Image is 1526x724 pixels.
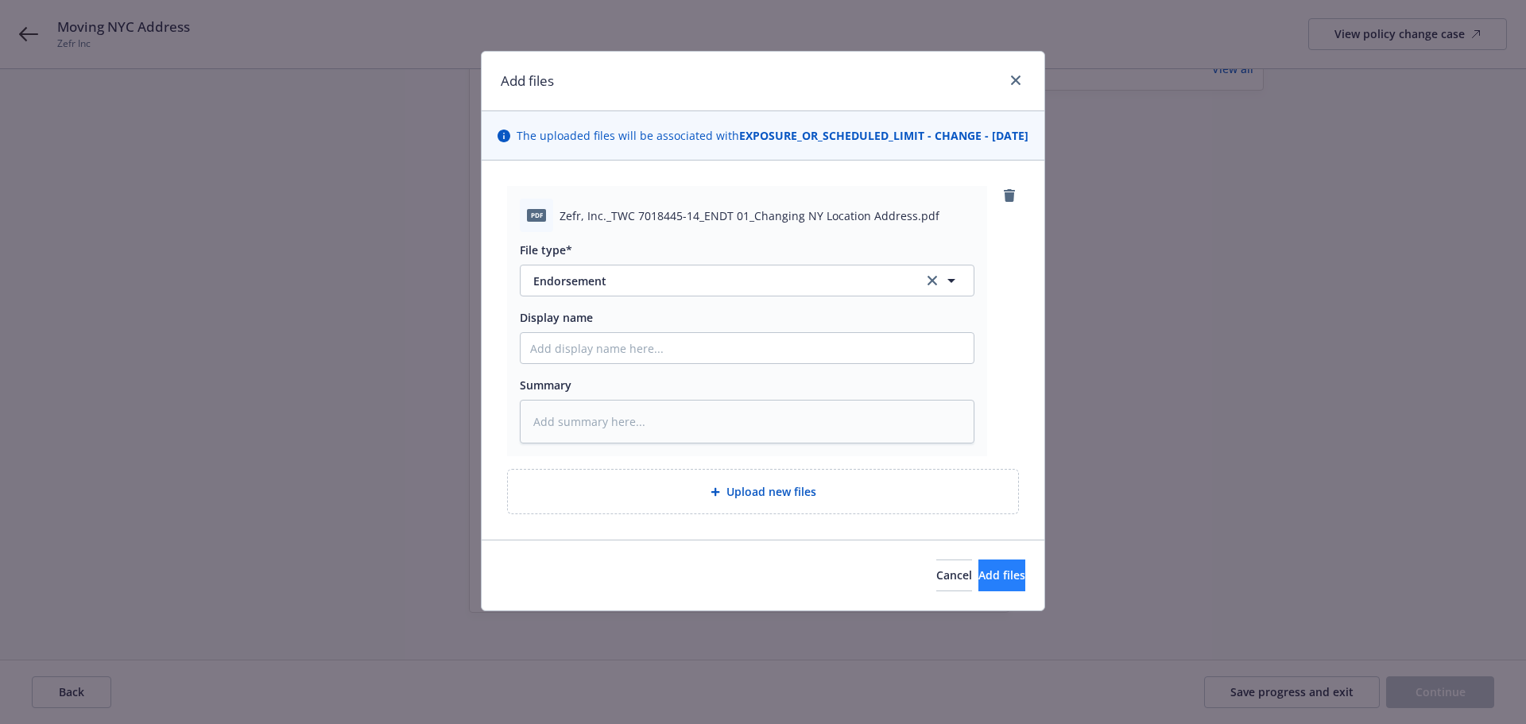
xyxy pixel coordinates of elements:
[517,127,1028,144] span: The uploaded files will be associated with
[1000,186,1019,205] a: remove
[978,567,1025,583] span: Add files
[521,333,974,363] input: Add display name here...
[507,469,1019,514] div: Upload new files
[520,265,974,296] button: Endorsementclear selection
[978,559,1025,591] button: Add files
[936,559,972,591] button: Cancel
[936,567,972,583] span: Cancel
[501,71,554,91] h1: Add files
[923,271,942,290] a: clear selection
[533,273,901,289] span: Endorsement
[520,310,593,325] span: Display name
[726,483,816,500] span: Upload new files
[520,377,571,393] span: Summary
[1006,71,1025,90] a: close
[520,242,572,257] span: File type*
[560,207,939,224] span: Zefr, Inc._TWC 7018445-14_ENDT 01_Changing NY Location Address.pdf
[739,128,1028,143] strong: EXPOSURE_OR_SCHEDULED_LIMIT - CHANGE - [DATE]
[527,209,546,221] span: pdf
